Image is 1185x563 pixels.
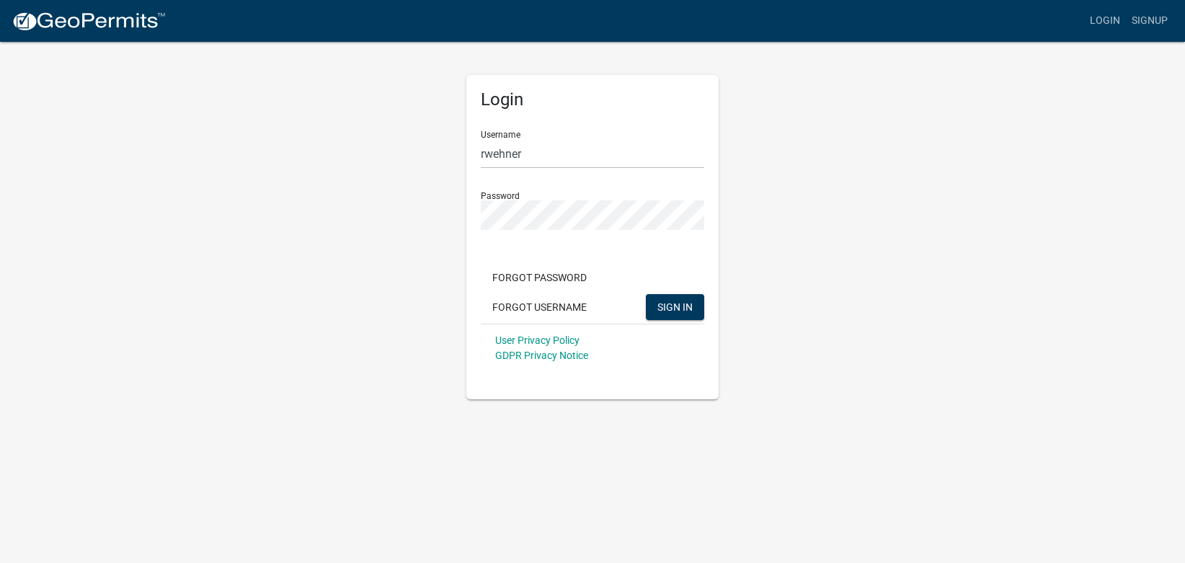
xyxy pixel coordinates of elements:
button: Forgot Username [481,294,598,320]
button: Forgot Password [481,265,598,291]
a: User Privacy Policy [495,334,580,346]
a: GDPR Privacy Notice [495,350,588,361]
a: Signup [1126,7,1173,35]
button: SIGN IN [646,294,704,320]
a: Login [1084,7,1126,35]
h5: Login [481,89,704,110]
span: SIGN IN [657,301,693,312]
